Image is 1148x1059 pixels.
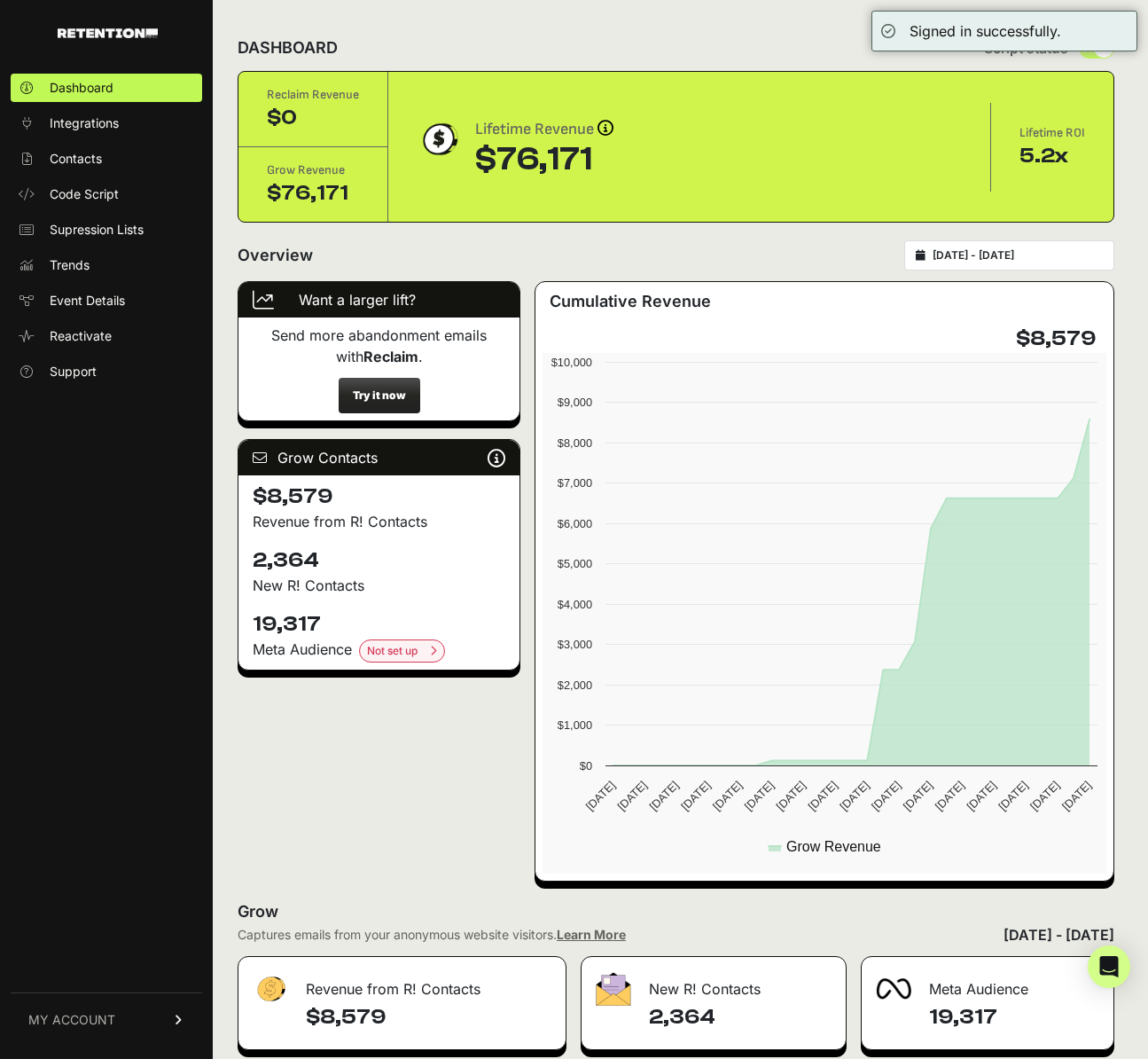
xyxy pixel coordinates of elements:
div: $76,171 [475,142,613,177]
text: [DATE] [996,779,1030,813]
div: Grow Contacts [238,440,519,475]
div: Lifetime ROI [1019,124,1085,142]
text: $2,000 [558,679,592,692]
h4: $8,579 [306,1003,551,1032]
span: Contacts [50,150,102,168]
div: Signed in successfully. [910,20,1061,42]
h2: Overview [238,243,313,268]
p: Send more abandonment emails with . [253,325,505,367]
a: Integrations [11,109,202,137]
text: [DATE] [774,779,808,813]
div: $76,171 [267,179,359,208]
span: Reactivate [50,327,112,345]
img: fa-dollar-13500eef13a19c4ab2b9ed9ad552e47b0d9fc28b02b83b90ba0e00f96d6372e9.png [253,972,288,1007]
a: Event Details [11,286,202,315]
text: $4,000 [558,598,592,611]
div: Revenue from R! Contacts [238,957,566,1010]
span: Integrations [50,114,119,132]
img: fa-meta-2f981b61bb99beabf952f7030308934f19ce035c18b003e963880cc3fabeebb7.png [876,978,911,1000]
text: $6,000 [558,517,592,530]
a: Reactivate [11,322,202,350]
strong: Try it now [353,388,406,402]
a: Dashboard [11,74,202,102]
text: [DATE] [964,779,998,813]
text: $1,000 [558,718,592,732]
div: 5.2x [1019,142,1085,170]
text: [DATE] [710,779,745,813]
img: Retention.com [58,28,158,38]
a: Trends [11,251,202,279]
img: dollar-coin-05c43ed7efb7bc0c12610022525b4bbbb207c7efeef5aecc26f025e68dcafac9.png [417,117,461,161]
text: [DATE] [583,779,618,813]
h4: 19,317 [929,1003,1099,1032]
div: [DATE] - [DATE] [1004,924,1114,945]
div: New R! Contacts [582,957,846,1010]
text: [DATE] [901,779,935,813]
text: [DATE] [1027,779,1062,813]
h3: Cumulative Revenue [550,289,711,314]
text: [DATE] [805,779,840,813]
img: fa-envelope-19ae18322b30453b285274b1b8af3d052b27d846a4fbe8435d1a52b978f639a2.png [596,972,631,1006]
text: $10,000 [551,356,592,369]
h4: $8,579 [253,482,505,511]
span: Supression Lists [50,221,144,239]
text: $8,000 [558,436,592,450]
text: $7,000 [558,476,592,490]
div: Meta Audience [862,957,1113,1010]
a: Code Script [11,180,202,208]
text: [DATE] [1059,779,1094,813]
span: Code Script [50,185,119,203]
h4: $8,579 [1016,325,1096,353]
h4: 2,364 [649,1003,832,1032]
text: [DATE] [646,779,681,813]
text: [DATE] [837,779,871,813]
span: Dashboard [50,79,113,97]
p: Revenue from R! Contacts [253,511,505,532]
div: Lifetime Revenue [475,117,613,142]
span: Event Details [50,292,125,310]
text: [DATE] [742,779,777,813]
h4: 2,364 [253,546,505,575]
h2: Grow [238,899,1114,924]
a: Support [11,357,202,386]
span: Support [50,363,97,380]
text: Grow Revenue [786,839,881,854]
div: $0 [267,104,359,132]
div: Open Intercom Messenger [1088,945,1130,988]
a: MY ACCOUNT [11,992,202,1047]
div: Captures emails from your anonymous website visitors. [238,926,626,944]
text: $3,000 [558,638,592,651]
a: Learn More [557,927,626,942]
h4: 19,317 [253,610,505,639]
div: Reclaim Revenue [267,86,359,104]
text: [DATE] [678,779,713,813]
div: Grow Revenue [267,161,359,179]
span: MY ACCOUNT [28,1011,115,1029]
text: $5,000 [558,557,592,570]
span: Trends [50,256,90,274]
h2: DASHBOARD [238,35,338,60]
a: Supression Lists [11,216,202,244]
text: [DATE] [869,779,903,813]
text: $9,000 [558,396,592,409]
text: $0 [580,759,592,773]
div: Want a larger lift? [238,282,519,318]
strong: Reclaim [363,348,418,365]
div: Meta Audience [253,639,505,663]
text: [DATE] [615,779,650,813]
text: [DATE] [933,779,967,813]
p: New R! Contacts [253,575,505,596]
a: Contacts [11,145,202,173]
